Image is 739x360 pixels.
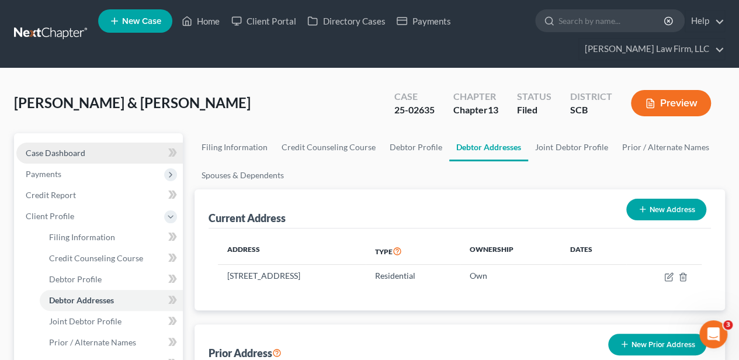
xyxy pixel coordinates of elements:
a: Prior / Alternate Names [615,133,716,161]
a: Joint Debtor Profile [40,311,183,332]
input: Search by name... [558,10,665,32]
a: Joint Debtor Profile [528,133,615,161]
span: Filing Information [49,232,115,242]
th: Dates [561,238,627,265]
span: Client Profile [26,211,74,221]
div: Status [517,90,551,103]
td: Own [460,265,561,287]
div: District [570,90,612,103]
div: Chapter [453,103,498,117]
span: [PERSON_NAME] & [PERSON_NAME] [14,94,251,111]
a: Debtor Addresses [449,133,528,161]
a: Case Dashboard [16,143,183,164]
a: [PERSON_NAME] Law Firm, LLC [579,39,724,60]
span: Payments [26,169,61,179]
a: Debtor Profile [40,269,183,290]
div: Case [394,90,435,103]
iframe: Intercom live chat [699,320,727,348]
a: Credit Report [16,185,183,206]
button: Preview [631,90,711,116]
td: [STREET_ADDRESS] [218,265,365,287]
a: Spouses & Dependents [195,161,291,189]
a: Credit Counseling Course [275,133,383,161]
div: Current Address [209,211,286,225]
a: Credit Counseling Course [40,248,183,269]
span: Joint Debtor Profile [49,316,122,326]
span: Prior / Alternate Names [49,337,136,347]
span: Credit Counseling Course [49,253,143,263]
a: Debtor Profile [383,133,449,161]
div: Chapter [453,90,498,103]
a: Filing Information [40,227,183,248]
a: Filing Information [195,133,275,161]
td: Residential [366,265,460,287]
div: 25-02635 [394,103,435,117]
span: 3 [723,320,733,330]
span: Credit Report [26,190,76,200]
div: Filed [517,103,551,117]
a: Directory Cases [301,11,391,32]
span: Case Dashboard [26,148,85,158]
a: Help [685,11,724,32]
a: Home [176,11,225,32]
th: Address [218,238,365,265]
div: Prior Address [209,346,282,360]
a: Debtor Addresses [40,290,183,311]
a: Prior / Alternate Names [40,332,183,353]
span: New Case [122,17,161,26]
a: Payments [391,11,456,32]
span: Debtor Addresses [49,295,114,305]
span: Debtor Profile [49,274,102,284]
button: New Prior Address [608,334,706,355]
span: 13 [488,104,498,115]
div: SCB [570,103,612,117]
th: Ownership [460,238,561,265]
button: New Address [626,199,706,220]
a: Client Portal [225,11,301,32]
th: Type [366,238,460,265]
